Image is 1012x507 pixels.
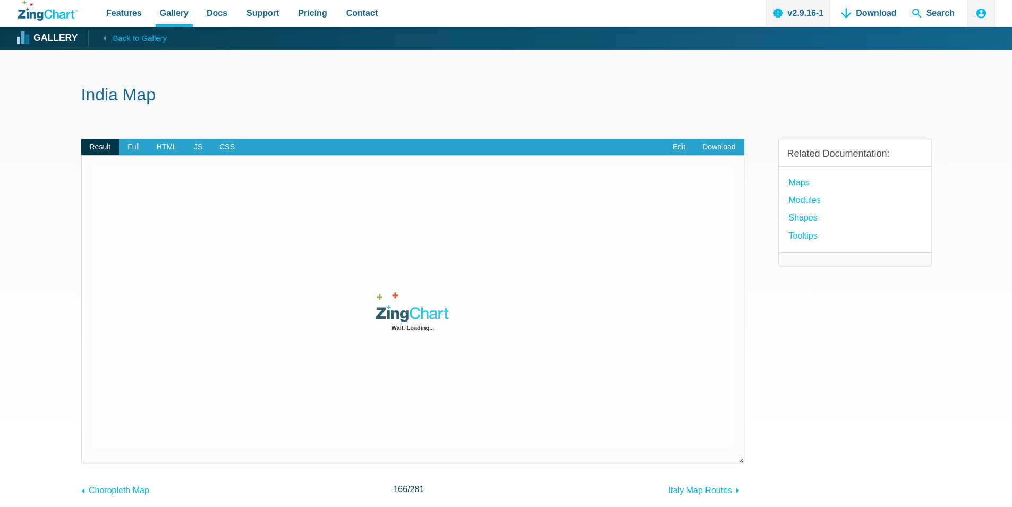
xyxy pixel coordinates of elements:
[81,480,149,497] a: Choropleth Map
[81,84,931,108] h1: India Map
[157,323,669,333] div: Wait. Loading...
[18,30,78,46] a: Gallery
[88,30,167,45] a: Back to Gallery
[246,6,279,20] span: Support
[148,139,185,156] span: HTML
[789,229,818,243] a: Tooltips
[18,1,78,21] a: ZingChart Logo. Click to return to the homepage
[185,139,211,156] span: JS
[106,6,142,20] span: Features
[668,480,744,497] a: Italy Map Routes
[119,139,148,156] span: Full
[789,193,821,207] a: modules
[393,482,424,496] span: /
[393,485,407,494] span: 166
[33,33,78,43] strong: Gallery
[346,6,378,20] span: Contact
[668,486,732,495] span: Italy Map Routes
[81,139,120,156] span: Result
[160,6,189,20] span: Gallery
[89,486,149,495] span: Choropleth Map
[664,139,694,156] a: Edit
[694,139,744,156] a: Download
[207,6,227,20] span: Docs
[410,485,424,494] span: 281
[298,6,327,20] span: Pricing
[789,210,818,225] a: Shapes
[113,31,167,45] span: Back to Gallery
[211,139,243,156] span: CSS
[789,175,810,190] a: Maps
[787,148,922,160] h3: Related Documentation:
